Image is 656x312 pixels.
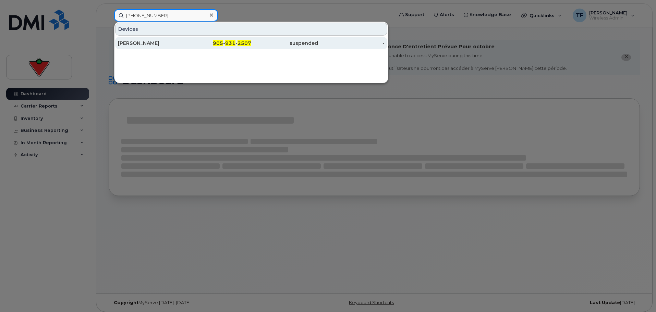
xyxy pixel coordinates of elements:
div: [PERSON_NAME] [118,40,185,47]
span: 931 [225,40,235,46]
div: - - [185,40,252,47]
div: - [318,40,385,47]
span: 2507 [238,40,251,46]
div: suspended [251,40,318,47]
div: Devices [115,23,387,36]
a: [PERSON_NAME]905-931-2507suspended- [115,37,387,49]
span: 905 [213,40,223,46]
